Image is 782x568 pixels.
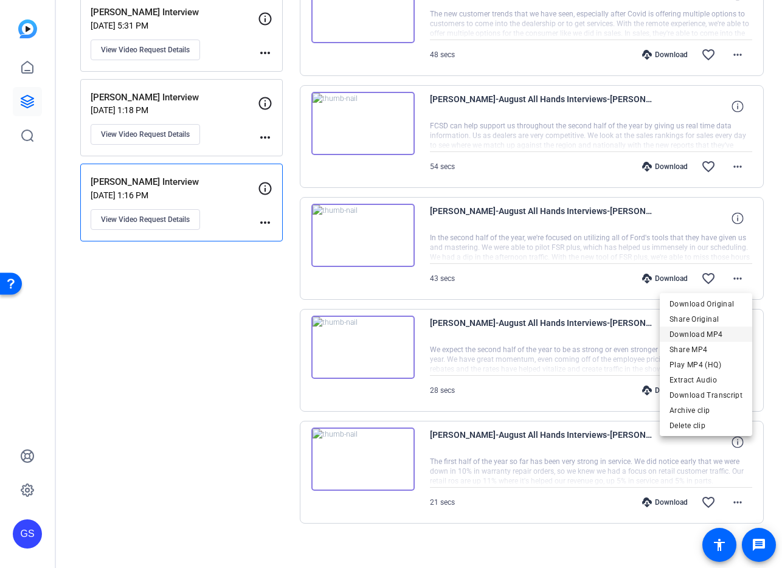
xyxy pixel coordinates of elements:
span: Share MP4 [670,342,742,357]
span: Download Original [670,297,742,311]
span: Play MP4 (HQ) [670,358,742,372]
span: Extract Audio [670,373,742,387]
span: Delete clip [670,418,742,433]
span: Archive clip [670,403,742,418]
span: Download MP4 [670,327,742,342]
span: Download Transcript [670,388,742,403]
span: Share Original [670,312,742,327]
